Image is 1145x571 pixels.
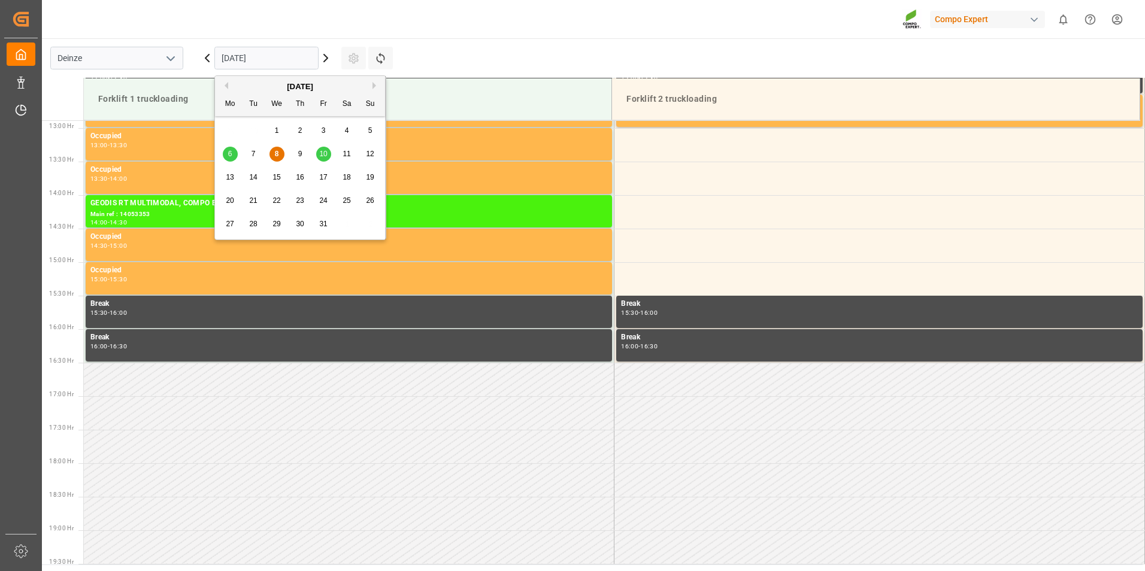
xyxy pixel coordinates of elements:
[296,220,304,228] span: 30
[49,424,74,431] span: 17:30 Hr
[49,123,74,129] span: 13:00 Hr
[90,142,108,148] div: 13:00
[110,142,127,148] div: 13:30
[110,176,127,181] div: 14:00
[226,196,234,205] span: 20
[640,310,658,315] div: 16:00
[90,176,108,181] div: 13:30
[50,47,183,69] input: Type to search/select
[90,277,108,282] div: 15:00
[269,193,284,208] div: Choose Wednesday, October 22nd, 2025
[110,310,127,315] div: 16:00
[272,196,280,205] span: 22
[90,130,607,142] div: Occupied
[293,170,308,185] div: Choose Thursday, October 16th, 2025
[252,150,256,158] span: 7
[298,150,302,158] span: 9
[246,170,261,185] div: Choose Tuesday, October 14th, 2025
[215,81,385,93] div: [DATE]
[110,277,127,282] div: 15:30
[223,97,238,112] div: Mo
[269,97,284,112] div: We
[246,193,261,208] div: Choose Tuesday, October 21st, 2025
[275,126,279,135] span: 1
[322,126,326,135] span: 3
[49,458,74,464] span: 18:00 Hr
[319,173,327,181] span: 17
[246,217,261,232] div: Choose Tuesday, October 28th, 2025
[340,193,355,208] div: Choose Saturday, October 25th, 2025
[1077,6,1104,33] button: Help Center
[108,277,110,282] div: -
[49,156,74,163] span: 13:30 Hr
[269,170,284,185] div: Choose Wednesday, October 15th, 2025
[638,344,640,349] div: -
[293,217,308,232] div: Choose Thursday, October 30th, 2025
[366,150,374,158] span: 12
[228,150,232,158] span: 6
[316,193,331,208] div: Choose Friday, October 24th, 2025
[372,82,380,89] button: Next Month
[246,97,261,112] div: Tu
[363,170,378,185] div: Choose Sunday, October 19th, 2025
[223,217,238,232] div: Choose Monday, October 27th, 2025
[319,220,327,228] span: 31
[272,220,280,228] span: 29
[49,558,74,565] span: 19:30 Hr
[269,217,284,232] div: Choose Wednesday, October 29th, 2025
[368,126,372,135] span: 5
[90,164,607,176] div: Occupied
[621,310,638,315] div: 15:30
[49,357,74,364] span: 16:30 Hr
[298,126,302,135] span: 2
[293,193,308,208] div: Choose Thursday, October 23rd, 2025
[90,265,607,277] div: Occupied
[363,193,378,208] div: Choose Sunday, October 26th, 2025
[296,173,304,181] span: 16
[340,147,355,162] div: Choose Saturday, October 11th, 2025
[293,97,308,112] div: Th
[366,196,374,205] span: 26
[49,223,74,230] span: 14:30 Hr
[226,173,234,181] span: 13
[214,47,319,69] input: DD.MM.YYYY
[316,147,331,162] div: Choose Friday, October 10th, 2025
[269,147,284,162] div: Choose Wednesday, October 8th, 2025
[90,220,108,225] div: 14:00
[93,88,602,110] div: Forklift 1 truckloading
[316,97,331,112] div: Fr
[223,147,238,162] div: Choose Monday, October 6th, 2025
[49,257,74,263] span: 15:00 Hr
[49,324,74,330] span: 16:00 Hr
[90,344,108,349] div: 16:00
[108,344,110,349] div: -
[316,217,331,232] div: Choose Friday, October 31st, 2025
[108,176,110,181] div: -
[110,344,127,349] div: 16:30
[319,196,327,205] span: 24
[108,220,110,225] div: -
[363,97,378,112] div: Su
[90,332,607,344] div: Break
[343,196,350,205] span: 25
[219,119,382,236] div: month 2025-10
[221,82,228,89] button: Previous Month
[930,11,1045,28] div: Compo Expert
[296,196,304,205] span: 23
[930,8,1050,31] button: Compo Expert
[108,310,110,315] div: -
[638,310,640,315] div: -
[316,123,331,138] div: Choose Friday, October 3rd, 2025
[108,142,110,148] div: -
[90,231,607,243] div: Occupied
[110,243,127,248] div: 15:00
[49,491,74,498] span: 18:30 Hr
[49,290,74,297] span: 15:30 Hr
[902,9,922,30] img: Screenshot%202023-09-29%20at%2010.02.21.png_1712312052.png
[640,344,658,349] div: 16:30
[345,126,349,135] span: 4
[249,196,257,205] span: 21
[319,150,327,158] span: 10
[49,525,74,531] span: 19:00 Hr
[340,123,355,138] div: Choose Saturday, October 4th, 2025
